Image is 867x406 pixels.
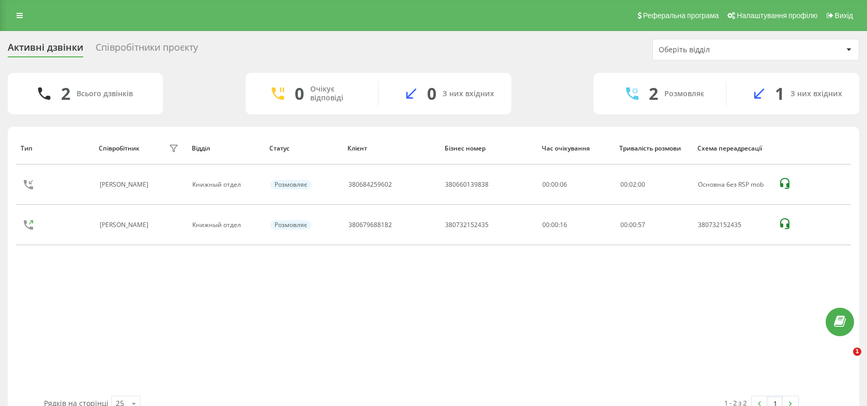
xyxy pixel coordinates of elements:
div: 0 [295,84,304,103]
div: Книжный отдел [192,181,259,188]
div: 0 [427,84,436,103]
div: 2 [61,84,70,103]
div: Схема переадресації [697,145,768,152]
div: 1 [775,84,784,103]
span: 00 [620,220,628,229]
div: Клієнт [347,145,435,152]
div: [PERSON_NAME] [100,181,151,188]
div: 00:00:16 [542,221,609,229]
span: Вихід [835,11,853,20]
div: 380684259602 [348,181,392,188]
div: : : [620,221,645,229]
div: Тип [21,145,89,152]
div: 380732152435 [445,221,489,229]
div: Тривалість розмови [619,145,688,152]
div: З них вхідних [443,89,494,98]
div: 380679688182 [348,221,392,229]
span: Реферальна програма [643,11,719,20]
div: Активні дзвінки [8,42,83,58]
div: Оберіть відділ [659,46,782,54]
div: З них вхідних [790,89,842,98]
div: Очікує відповіді [310,85,362,102]
span: 1 [853,348,861,356]
div: Відділ [192,145,260,152]
iframe: Intercom live chat [832,348,857,372]
div: 380732152435 [698,221,767,229]
div: Розмовляє [270,180,311,189]
span: 00 [620,180,628,189]
div: Час очікування [542,145,610,152]
div: 380660139838 [445,181,489,188]
div: Розмовляє [270,220,311,230]
div: [PERSON_NAME] [100,221,151,229]
div: Статус [269,145,338,152]
div: Всього дзвінків [77,89,133,98]
div: Співробітники проєкту [96,42,198,58]
span: 00 [629,220,636,229]
div: 00:00:06 [542,181,609,188]
span: 02 [629,180,636,189]
div: Співробітник [99,145,140,152]
span: 57 [638,220,645,229]
span: 00 [638,180,645,189]
div: Бізнес номер [445,145,532,152]
div: 2 [649,84,658,103]
div: Книжный отдел [192,221,259,229]
div: Основна без RSP mob [698,181,767,188]
div: : : [620,181,645,188]
div: Розмовляє [664,89,704,98]
span: Налаштування профілю [737,11,817,20]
